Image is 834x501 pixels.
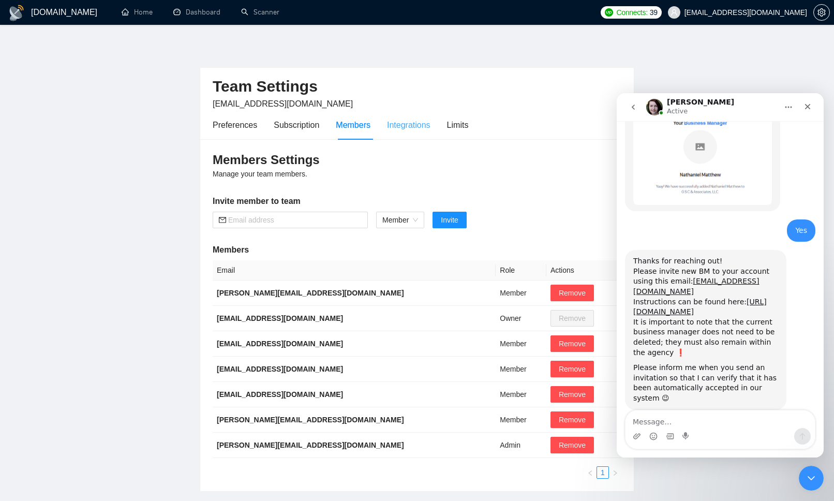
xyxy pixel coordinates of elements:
[387,119,430,131] div: Integrations
[616,7,647,18] span: Connects:
[496,331,546,357] td: Member
[559,287,586,299] span: Remove
[597,466,609,479] li: 1
[217,441,404,449] b: [PERSON_NAME][EMAIL_ADDRESS][DOMAIN_NAME]
[382,212,418,228] span: Member
[447,119,469,131] div: Limits
[217,365,343,373] b: [EMAIL_ADDRESS][DOMAIN_NAME]
[213,195,621,208] h5: Invite member to team
[173,8,220,17] a: dashboardDashboard
[496,260,546,281] th: Role
[799,466,824,491] iframe: To enrich screen reader interactions, please activate Accessibility in Grammarly extension settings
[587,470,593,476] span: left
[813,4,830,21] button: setting
[597,467,608,478] a: 1
[550,386,594,403] button: Remove
[546,260,621,281] th: Actions
[650,7,658,18] span: 39
[122,8,153,17] a: homeHome
[550,285,594,301] button: Remove
[813,8,830,17] a: setting
[584,466,597,479] li: Previous Page
[550,437,594,453] button: Remove
[213,244,621,256] h5: Members
[217,416,404,424] b: [PERSON_NAME][EMAIL_ADDRESS][DOMAIN_NAME]
[584,466,597,479] button: left
[213,260,496,281] th: Email
[433,212,466,228] button: Invite
[8,5,25,21] img: logo
[605,8,613,17] img: upwork-logo.png
[496,306,546,331] td: Owner
[559,439,586,451] span: Remove
[213,76,621,97] h2: Team Settings
[612,470,618,476] span: right
[496,407,546,433] td: Member
[609,466,621,479] li: Next Page
[274,119,319,131] div: Subscription
[228,214,362,226] input: Email address
[213,119,257,131] div: Preferences
[559,363,586,375] span: Remove
[213,170,307,178] span: Manage your team members.
[213,99,353,108] span: [EMAIL_ADDRESS][DOMAIN_NAME]
[496,357,546,382] td: Member
[213,152,621,168] h3: Members Settings
[617,93,824,458] iframe: To enrich screen reader interactions, please activate Accessibility in Grammarly extension settings
[609,466,621,479] button: right
[217,390,343,399] b: [EMAIL_ADDRESS][DOMAIN_NAME]
[550,411,594,428] button: Remove
[496,382,546,407] td: Member
[496,281,546,306] td: Member
[559,414,586,425] span: Remove
[219,216,226,224] span: mail
[550,361,594,377] button: Remove
[217,289,404,297] b: [PERSON_NAME][EMAIL_ADDRESS][DOMAIN_NAME]
[559,389,586,400] span: Remove
[217,314,343,322] b: [EMAIL_ADDRESS][DOMAIN_NAME]
[441,214,458,226] span: Invite
[336,119,370,131] div: Members
[496,433,546,458] td: Admin
[559,338,586,349] span: Remove
[550,335,594,352] button: Remove
[241,8,279,17] a: searchScanner
[217,340,343,348] b: [EMAIL_ADDRESS][DOMAIN_NAME]
[671,9,678,16] span: user
[814,8,829,17] span: setting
